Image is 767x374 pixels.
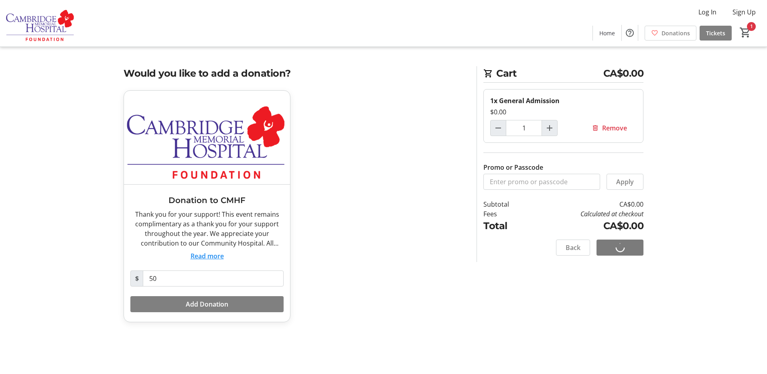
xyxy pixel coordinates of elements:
span: CA$0.00 [603,66,644,81]
a: Tickets [700,26,732,41]
a: Home [593,26,621,41]
span: Tickets [706,29,725,37]
div: Thank you for your support! This event remains complimentary as a thank you for your support thro... [130,209,284,248]
a: Donations [645,26,696,41]
input: General Admission Quantity [506,120,542,136]
button: Cart [738,25,753,40]
td: Total [483,219,530,233]
div: $0.00 [490,107,637,117]
div: 1x General Admission [490,96,637,106]
label: Promo or Passcode [483,163,543,172]
button: Apply [607,174,643,190]
input: Enter promo or passcode [483,174,600,190]
span: Donations [661,29,690,37]
img: Cambridge Memorial Hospital Foundation's Logo [5,3,76,43]
button: Sign Up [726,6,762,18]
button: Help [622,25,638,41]
span: Sign Up [733,7,756,17]
td: CA$0.00 [530,199,643,209]
h2: Would you like to add a donation? [124,66,467,81]
button: Back [556,240,590,256]
span: Remove [602,123,627,133]
h2: Cart [483,66,643,83]
td: Fees [483,209,530,219]
span: Log In [698,7,716,17]
td: Subtotal [483,199,530,209]
td: Calculated at checkout [530,209,643,219]
button: Increment by one [542,120,557,136]
span: Home [599,29,615,37]
span: Add Donation [186,299,228,309]
span: Apply [616,177,634,187]
input: Donation Amount [143,270,284,287]
img: Donation to CMHF [124,91,290,184]
h3: Donation to CMHF [130,194,284,206]
button: Add Donation [130,296,284,312]
span: Back [566,243,580,252]
td: CA$0.00 [530,219,643,233]
span: $ [130,270,143,287]
button: Read more [191,251,224,261]
button: Remove [582,120,637,136]
button: Log In [692,6,723,18]
button: Decrement by one [491,120,506,136]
